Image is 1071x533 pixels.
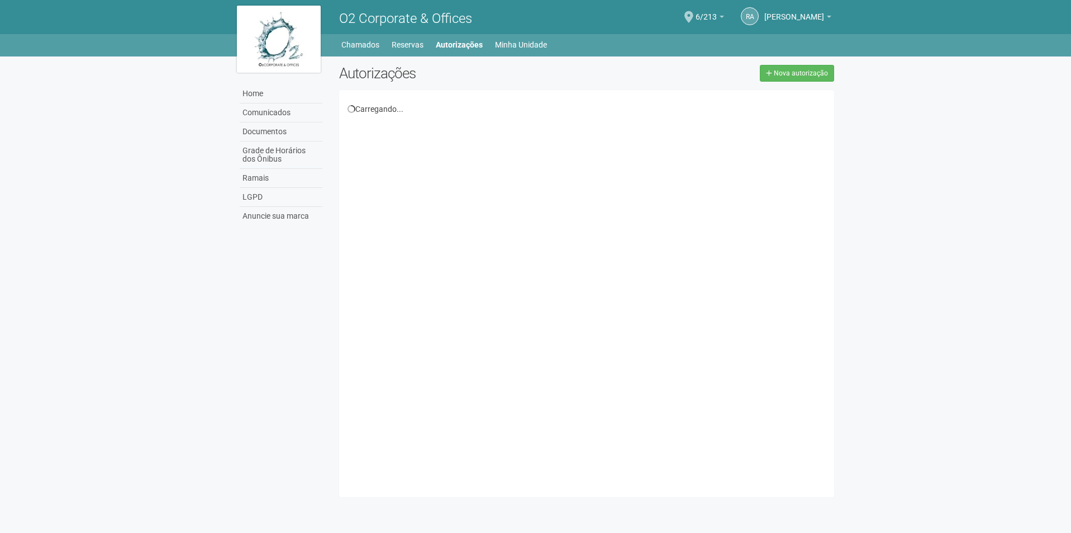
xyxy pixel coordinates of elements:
a: Comunicados [240,103,322,122]
a: Nova autorização [760,65,834,82]
a: Chamados [341,37,379,53]
a: Grade de Horários dos Ônibus [240,141,322,169]
a: RA [741,7,759,25]
span: O2 Corporate & Offices [339,11,472,26]
div: Carregando... [348,104,826,114]
a: 6/213 [696,14,724,23]
span: Nova autorização [774,69,828,77]
a: Minha Unidade [495,37,547,53]
span: ROSANGELA APARECIDA SANTOS HADDAD [764,2,824,21]
a: [PERSON_NAME] [764,14,831,23]
img: logo.jpg [237,6,321,73]
span: 6/213 [696,2,717,21]
a: Home [240,84,322,103]
a: Documentos [240,122,322,141]
a: Ramais [240,169,322,188]
a: Reservas [392,37,423,53]
h2: Autorizações [339,65,578,82]
a: LGPD [240,188,322,207]
a: Anuncie sua marca [240,207,322,225]
a: Autorizações [436,37,483,53]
